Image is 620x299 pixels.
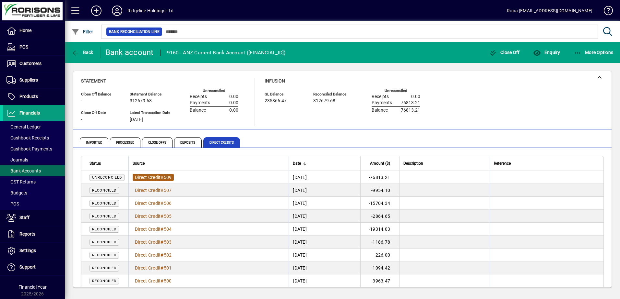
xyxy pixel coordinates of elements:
[92,227,116,231] span: Reconciled
[164,227,172,232] span: 504
[19,231,35,237] span: Reports
[6,124,41,129] span: General Ledger
[19,215,30,220] span: Staff
[72,29,93,34] span: Filter
[372,100,392,105] span: Payments
[360,171,399,184] td: -76813.21
[313,92,352,96] span: Reconciled Balance
[507,6,592,16] div: Rona [EMAIL_ADDRESS][DOMAIN_NAME]
[135,239,161,245] span: Direct Credit
[19,248,36,253] span: Settings
[81,117,82,122] span: -
[385,89,407,93] label: Unreconciled
[135,201,161,206] span: Direct Credit
[92,175,122,180] span: Unreconciled
[574,50,614,55] span: More Options
[289,223,360,236] td: [DATE]
[161,278,163,283] span: #
[135,265,161,271] span: Direct Credit
[81,111,120,115] span: Close Off Date
[401,100,420,105] span: 76813.21
[3,121,65,132] a: General Ledger
[92,214,116,218] span: Reconciled
[533,50,560,55] span: Enquiry
[65,47,101,58] app-page-header-button: Back
[265,92,304,96] span: GL Balance
[135,188,161,193] span: Direct Credit
[289,171,360,184] td: [DATE]
[360,223,399,236] td: -19314.03
[265,98,287,104] span: 235866.47
[289,184,360,197] td: [DATE]
[130,111,170,115] span: Latest Transaction Date
[599,1,612,22] a: Knowledge Base
[135,227,161,232] span: Direct Credit
[3,39,65,55] a: POS
[161,265,163,271] span: #
[19,110,40,116] span: Financials
[164,214,172,219] span: 505
[3,210,65,226] a: Staff
[3,198,65,209] a: POS
[135,278,161,283] span: Direct Credit
[92,253,116,257] span: Reconciled
[70,47,95,58] button: Back
[86,5,107,17] button: Add
[133,160,145,167] span: Source
[92,279,116,283] span: Reconciled
[164,201,172,206] span: 506
[6,179,36,184] span: GST Returns
[133,226,174,233] a: Direct Credit#504
[133,277,174,284] a: Direct Credit#500
[92,188,116,193] span: Reconciled
[109,28,160,35] span: Bank Reconciliation Line
[133,264,174,271] a: Direct Credit#501
[19,44,28,50] span: POS
[229,108,238,113] span: 0.00
[289,210,360,223] td: [DATE]
[229,100,238,105] span: 0.00
[360,249,399,261] td: -226.00
[161,214,163,219] span: #
[3,243,65,259] a: Settings
[161,188,163,193] span: #
[19,94,38,99] span: Products
[130,117,143,122] span: [DATE]
[293,160,356,167] div: Date
[572,47,615,58] button: More Options
[372,108,388,113] span: Balance
[494,160,511,167] span: Reference
[360,261,399,274] td: -1094.42
[6,168,41,173] span: Bank Accounts
[105,47,154,58] div: Bank account
[80,137,108,148] span: Imported
[164,252,172,258] span: 502
[110,137,140,148] span: Processed
[174,137,202,148] span: Deposits
[3,23,65,39] a: Home
[3,132,65,143] a: Cashbook Receipts
[6,157,28,162] span: Journals
[18,284,47,290] span: Financial Year
[19,77,38,83] span: Suppliers
[488,47,521,58] button: Close Off
[229,94,238,99] span: 0.00
[289,274,360,287] td: [DATE]
[3,176,65,187] a: GST Returns
[92,266,116,270] span: Reconciled
[164,278,172,283] span: 500
[70,26,95,38] button: Filter
[360,236,399,249] td: -1186.78
[81,92,120,96] span: Close Off Balance
[190,100,210,105] span: Payments
[164,175,172,180] span: 509
[161,175,163,180] span: #
[531,47,562,58] button: Enquiry
[3,89,65,105] a: Products
[89,160,101,167] span: Status
[289,261,360,274] td: [DATE]
[293,160,301,167] span: Date
[133,213,174,220] a: Direct Credit#505
[161,227,163,232] span: #
[161,201,163,206] span: #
